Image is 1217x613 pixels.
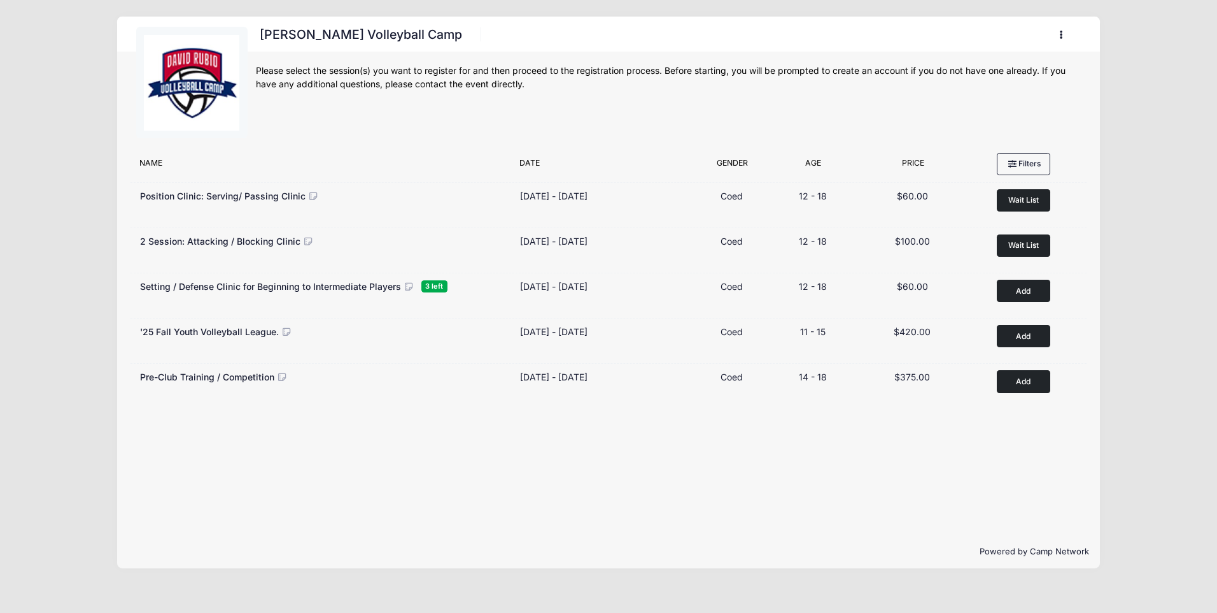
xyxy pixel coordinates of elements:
span: Coed [721,326,743,337]
span: $100.00 [895,236,930,247]
span: Pre-Club Training / Competition [140,371,274,382]
h1: [PERSON_NAME] Volleyball Camp [256,24,467,46]
div: Age [770,157,855,175]
div: Price [855,157,969,175]
div: Please select the session(s) you want to register for and then proceed to the registration proces... [256,64,1081,91]
span: 12 - 18 [799,281,827,292]
span: Wait List [1008,195,1039,205]
span: 2 Session: Attacking / Blocking Clinic [140,236,300,247]
button: Wait List [997,189,1050,212]
span: Coed [721,236,743,247]
span: Wait List [1008,240,1039,250]
div: Date [514,157,694,175]
span: Coed [721,191,743,201]
button: Add [997,280,1050,302]
span: '25 Fall Youth Volleyball League. [140,326,279,337]
button: Add [997,370,1050,393]
span: 12 - 18 [799,236,827,247]
span: 3 left [421,280,447,292]
span: Setting / Defense Clinic for Beginning to Intermediate Players [140,281,401,292]
span: $60.00 [897,281,928,292]
div: [DATE] - [DATE] [520,370,587,384]
span: Coed [721,281,743,292]
img: logo [144,35,239,131]
button: Filters [997,153,1050,175]
div: Gender [694,157,770,175]
button: Wait List [997,234,1050,257]
div: [DATE] - [DATE] [520,234,587,248]
span: $60.00 [897,191,928,201]
div: [DATE] - [DATE] [520,325,587,338]
div: [DATE] - [DATE] [520,280,587,293]
div: Name [133,157,514,175]
span: 11 - 15 [800,326,826,337]
span: $420.00 [894,326,931,337]
span: Position Clinic: Serving/ Passing Clinic [140,191,306,201]
span: 14 - 18 [799,371,827,382]
span: $375.00 [894,371,930,382]
p: Powered by Camp Network [128,545,1090,558]
span: Coed [721,371,743,382]
span: 12 - 18 [799,191,827,201]
button: Add [997,325,1050,347]
div: [DATE] - [DATE] [520,189,587,203]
